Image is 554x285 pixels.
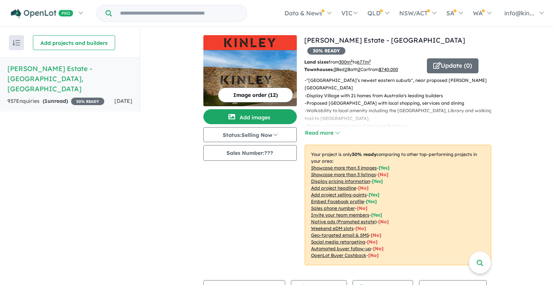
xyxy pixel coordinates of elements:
button: Status:Selling Now [203,127,297,142]
u: 677 m [357,59,371,65]
span: [No] [367,239,378,245]
span: [ Yes ] [371,212,382,218]
img: Kinley Estate - Lilydale Logo [206,38,294,47]
h5: [PERSON_NAME] Estate - [GEOGRAPHIC_DATA] , [GEOGRAPHIC_DATA] [7,64,132,94]
span: [No] [371,232,381,238]
strong: ( unread) [43,98,68,104]
span: [ No ] [357,205,367,211]
span: [No] [378,219,389,224]
u: Weekend eDM slots [311,226,354,231]
span: 1 [44,98,47,104]
img: Openlot PRO Logo White [11,9,73,18]
u: Invite your team members [311,212,369,218]
u: $ 740,000 [379,67,398,72]
u: Showcase more than 3 listings [311,172,376,177]
u: Display pricing information [311,178,370,184]
u: Sales phone number [311,205,355,211]
u: Add project headline [311,185,356,191]
span: [ Yes ] [372,178,383,184]
button: Add images [203,109,297,124]
u: Add project selling-points [311,192,367,197]
p: - Walkability to local amenity including the [GEOGRAPHIC_DATA], Library and walking trail to [GEO... [305,107,497,122]
span: [ Yes ] [379,165,390,171]
u: Embed Facebook profile [311,199,364,204]
sup: 2 [351,59,353,63]
span: [ No ] [358,185,369,191]
span: [No] [356,226,366,231]
div: 937 Enquir ies [7,97,104,106]
u: Social media retargeting [311,239,365,245]
a: Kinley Estate - Lilydale LogoKinley Estate - Lilydale [203,35,297,106]
button: Sales Number:??? [203,145,297,161]
u: 300 m [339,59,353,65]
span: 30 % READY [71,98,104,105]
input: Try estate name, suburb, builder or developer [113,5,245,21]
p: - "[GEOGRAPHIC_DATA]’s newest eastern suburb", near proposed [PERSON_NAME][GEOGRAPHIC_DATA] [305,77,497,92]
p: from [304,58,421,66]
p: Your project is only comparing to other top-performing projects in your area: - - - - - - - - - -... [305,145,491,265]
span: [No] [373,246,384,251]
u: 3 [334,67,336,72]
u: 2 [358,67,360,72]
u: Automated buyer follow-up [311,246,371,251]
span: [ Yes ] [366,199,377,204]
p: Bed Bath Car from [304,66,421,73]
u: Native ads (Promoted estate) [311,219,376,224]
a: [PERSON_NAME] Estate - [GEOGRAPHIC_DATA] [304,36,465,45]
p: - Preserved and repurposed Heritage Buildings [305,122,497,130]
img: Kinley Estate - Lilydale [203,50,297,106]
span: [DATE] [114,98,132,104]
p: - Display Village with 21 homes from Australia's leading builders [305,92,497,99]
u: 2 [345,67,347,72]
b: 30 % ready [352,151,376,157]
p: - Proposed [GEOGRAPHIC_DATA] with local shopping, services and dining [305,99,497,107]
u: OpenLot Buyer Cashback [311,252,366,258]
span: [No] [368,252,379,258]
u: Showcase more than 3 images [311,165,377,171]
span: [ No ] [378,172,388,177]
button: Read more [305,129,340,137]
button: Add projects and builders [33,35,115,50]
u: Geo-targeted email & SMS [311,232,369,238]
sup: 2 [369,59,371,63]
span: to [353,59,371,65]
button: Update (0) [427,58,478,73]
span: info@kin... [504,9,534,17]
img: sort.svg [13,40,20,46]
b: Townhouses: [304,67,334,72]
button: Image order (12) [218,88,293,102]
span: [ Yes ] [369,192,379,197]
span: 30 % READY [307,47,345,55]
b: Land sizes [304,59,329,65]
